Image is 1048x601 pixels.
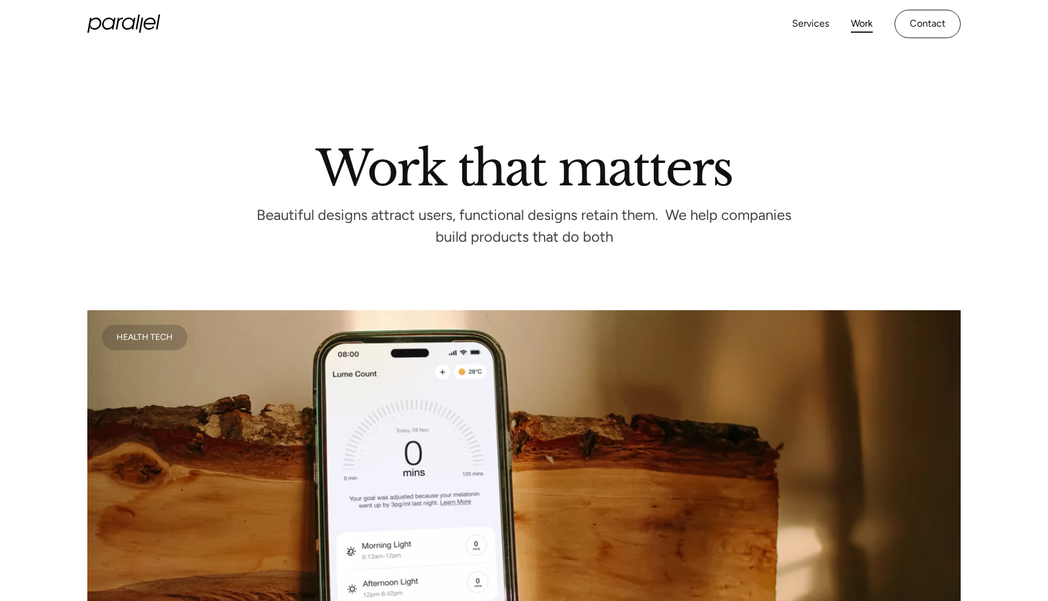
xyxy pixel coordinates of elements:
[116,334,173,340] div: Health Tech
[792,15,829,33] a: Services
[895,10,961,38] a: Contact
[251,210,797,242] p: Beautiful designs attract users, functional designs retain them. We help companies build products...
[178,145,870,186] h2: Work that matters
[851,15,873,33] a: Work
